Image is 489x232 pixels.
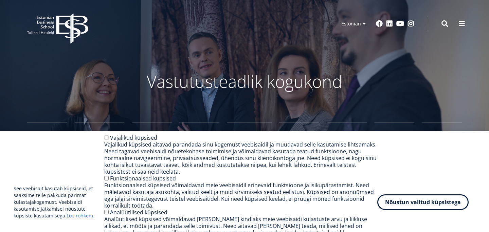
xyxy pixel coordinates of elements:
[227,122,272,149] a: Rahvusvaheline kogemus
[104,141,377,175] div: Vajalikud küpsised aitavad parandada sinu kogemust veebisaidil ja muudavad selle kasutamise lihts...
[386,20,393,27] a: Linkedin
[179,122,219,149] a: Vastuvõtt ülikooli
[67,212,93,219] a: Loe rohkem
[27,122,67,149] a: Gümnaasium
[14,185,104,219] p: See veebisait kasutab küpsiseid, et saaksime teile pakkuda parimat külastajakogemust. Veebisaidi ...
[396,20,404,27] a: Youtube
[407,20,414,27] a: Instagram
[374,122,414,149] a: Juhtide koolitus
[75,122,124,149] a: Bakalaureuseõpe
[110,134,157,141] label: Vajalikud küpsised
[104,182,377,209] div: Funktsionaalsed küpsised võimaldavad meie veebisaidil erinevaid funktsioone ja isikupärastamist. ...
[110,209,167,216] label: Analüütilised küpsised
[377,194,469,210] button: Nõustun valitud küpsistega
[65,71,424,92] p: Vastutusteadlik kogukond
[110,175,176,182] label: Funktsionaalsed küpsised
[279,122,319,149] a: Teadustöö ja doktoriõpe
[376,20,383,27] a: Facebook
[327,122,367,149] a: Avatud Ülikool
[132,122,172,149] a: Magistriõpe
[422,122,462,149] a: Mikrokraadid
